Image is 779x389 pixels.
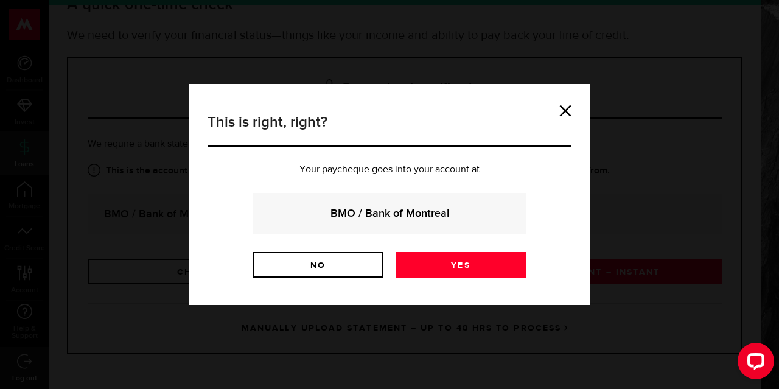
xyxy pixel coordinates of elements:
[208,111,571,147] h3: This is right, right?
[728,338,779,389] iframe: LiveChat chat widget
[253,252,383,278] a: No
[396,252,526,278] a: Yes
[270,205,509,222] strong: BMO / Bank of Montreal
[208,165,571,175] p: Your paycheque goes into your account at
